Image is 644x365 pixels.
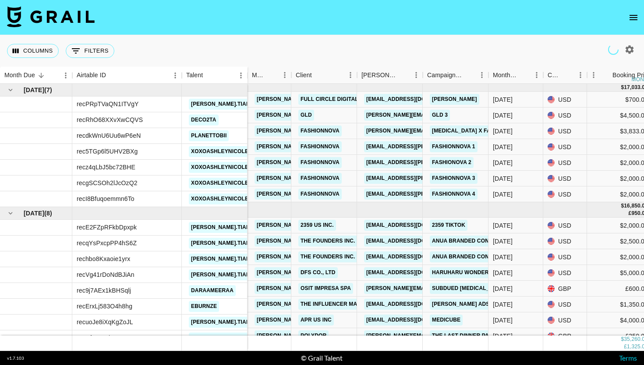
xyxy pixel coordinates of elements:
a: [EMAIL_ADDRESS][DOMAIN_NAME] [364,220,462,231]
button: hide children [4,207,17,219]
div: Month Due [493,67,518,84]
div: Currency [548,67,562,84]
a: The Last Dinner Party - The Killer [430,330,538,341]
button: Menu [59,69,72,82]
a: Fashionnova 3 [430,173,478,184]
div: Talent [186,67,203,84]
button: Menu [169,69,182,82]
div: USD [543,155,587,171]
button: Sort [203,69,215,82]
div: Client [296,67,312,84]
div: USD [543,92,587,107]
div: recgSCSOh2lJcOzQ2 [77,179,138,187]
div: Jul '25 [493,253,513,261]
a: Anua Branded Content (ANUAUS0632) [430,251,545,262]
a: APR US Inc [298,315,334,326]
a: daraameeraa [189,285,236,296]
a: [PERSON_NAME].tiara1 [189,317,259,328]
div: Jul '25 [493,316,513,325]
div: Campaign (Type) [427,67,463,84]
div: USD [543,186,587,202]
div: USD [543,265,587,281]
div: USD [543,312,587,328]
div: Airtable ID [77,67,106,84]
a: GLD 3 [430,110,450,121]
div: Jul '25 [493,332,513,340]
button: Sort [600,69,612,81]
a: [EMAIL_ADDRESS][DOMAIN_NAME] [364,236,462,247]
a: [PERSON_NAME].tiara1 [189,238,259,249]
div: Airtable ID [72,67,182,84]
div: Manager [252,67,266,84]
a: [PERSON_NAME] [430,94,479,105]
span: [DATE] [24,86,44,94]
div: Currency [543,67,587,84]
a: [PERSON_NAME].tiara1 [189,254,259,265]
button: Sort [106,69,118,82]
button: Select columns [7,44,59,58]
div: Manager [248,67,291,84]
a: [EMAIL_ADDRESS][PERSON_NAME][DOMAIN_NAME] [364,157,507,168]
div: Jul '25 [493,284,513,293]
div: £ [624,343,627,351]
a: Medicube [430,315,463,326]
div: USD [543,233,587,249]
div: [PERSON_NAME] [361,67,397,84]
div: Aug '25 [493,143,513,151]
a: Haruharu Wonder [430,267,491,278]
div: Aug '25 [493,158,513,167]
a: [PERSON_NAME][EMAIL_ADDRESS][DOMAIN_NAME] [364,283,507,294]
button: Menu [530,68,543,82]
div: Aug '25 [493,111,513,120]
div: recNfQK4HbwtoCI28 [77,333,135,342]
span: ( 7 ) [44,86,52,94]
button: open drawer [625,9,642,26]
div: Client [291,67,357,84]
a: [PERSON_NAME] Ads [430,299,492,310]
a: [PERSON_NAME][EMAIL_ADDRESS][DOMAIN_NAME] [364,125,507,136]
a: [PERSON_NAME][EMAIL_ADDRESS][DOMAIN_NAME] [255,220,397,231]
a: xoxoashleynicole [189,162,251,173]
a: DFS Co., Ltd [298,267,338,278]
a: [EMAIL_ADDRESS][PERSON_NAME][DOMAIN_NAME] [364,189,507,200]
a: [PERSON_NAME][EMAIL_ADDRESS][DOMAIN_NAME] [255,141,397,152]
div: Booker [357,67,423,84]
a: [EMAIL_ADDRESS][PERSON_NAME][DOMAIN_NAME] [364,141,507,152]
div: USD [543,139,587,155]
a: THE FOUNDERS INC. [298,251,357,262]
a: Fashionnova [298,125,342,136]
a: [EMAIL_ADDRESS][DOMAIN_NAME] [364,315,462,326]
a: [PERSON_NAME][EMAIL_ADDRESS][DOMAIN_NAME] [255,173,397,184]
a: [PERSON_NAME][EMAIL_ADDRESS][DOMAIN_NAME] [255,236,397,247]
a: [PERSON_NAME][EMAIL_ADDRESS][DOMAIN_NAME] [255,125,397,136]
div: rec9j7AEx1kBHSqlj [77,286,131,295]
div: recErxLj583O4h8hg [77,302,132,311]
a: [EMAIL_ADDRESS][DOMAIN_NAME] [364,251,462,262]
div: rechbo8Kxaoie1yrx [77,254,130,263]
div: recdkWnU6Uu6wP6eN [77,131,141,140]
a: OSIT IMPRESA SPA [298,283,353,294]
div: recqYsPxcpPP4hS6Z [77,239,137,247]
a: Terms [619,354,637,362]
a: The Influencer Marketing Factory [298,299,410,310]
div: recVg41rDoNdBJiAn [77,270,134,279]
button: Sort [463,69,475,81]
div: Month Due [488,67,543,84]
div: v 1.7.103 [7,355,24,361]
a: Fashionova 2 [430,157,474,168]
button: Sort [312,69,324,81]
div: recuoJe8iXqKgZoJL [77,318,133,326]
a: [EMAIL_ADDRESS][DOMAIN_NAME] [364,299,462,310]
a: [PERSON_NAME][EMAIL_ADDRESS][DOMAIN_NAME] [255,267,397,278]
button: Menu [587,68,600,82]
button: Sort [518,69,530,81]
a: [PERSON_NAME][EMAIL_ADDRESS][DOMAIN_NAME] [255,94,397,105]
a: Full Circle Digital [298,94,361,105]
a: [PERSON_NAME].tiara1 [189,222,259,233]
a: [PERSON_NAME][EMAIL_ADDRESS][DOMAIN_NAME] [255,189,397,200]
button: Menu [278,68,291,82]
a: [EMAIL_ADDRESS][DOMAIN_NAME] [364,267,462,278]
div: Jul '25 [493,300,513,309]
div: Jul '25 [493,268,513,277]
div: GBP [543,328,587,344]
